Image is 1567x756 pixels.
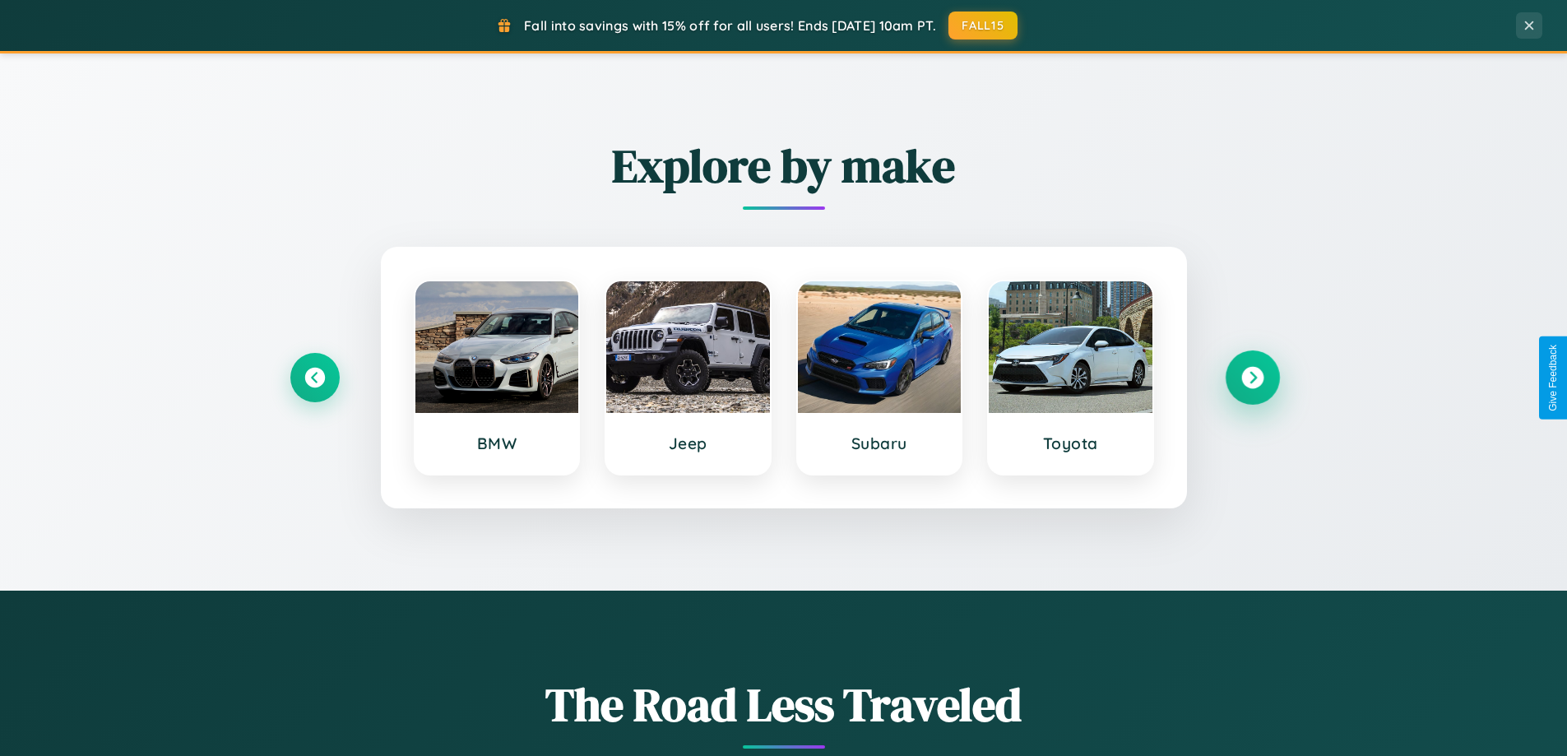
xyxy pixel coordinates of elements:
[290,673,1277,736] h1: The Road Less Traveled
[623,434,753,453] h3: Jeep
[290,134,1277,197] h2: Explore by make
[814,434,945,453] h3: Subaru
[524,17,936,34] span: Fall into savings with 15% off for all users! Ends [DATE] 10am PT.
[432,434,563,453] h3: BMW
[1005,434,1136,453] h3: Toyota
[948,12,1018,39] button: FALL15
[1547,345,1559,411] div: Give Feedback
